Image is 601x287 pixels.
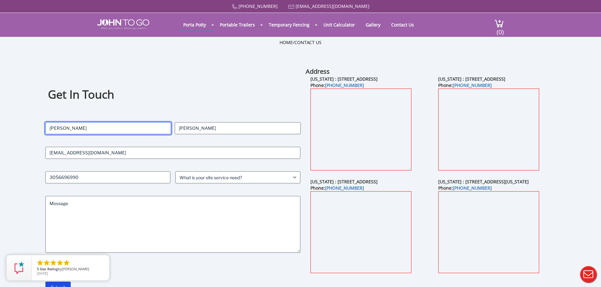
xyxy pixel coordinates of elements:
a: Temporary Fencing [264,19,314,31]
li:  [56,259,64,267]
b: Phone: [310,185,364,191]
input: Last Name [175,122,300,134]
a: Contact Us [386,19,419,31]
label: CAPTCHA [45,265,301,272]
h1: Get In Touch [48,87,298,102]
img: cart a [494,19,504,28]
li:  [50,259,57,267]
a: Contact Us [294,39,321,45]
span: [PERSON_NAME] [62,267,89,271]
a: [PHONE_NUMBER] [239,3,278,9]
b: [US_STATE] : [STREET_ADDRESS] [310,76,378,82]
span: by [37,267,104,272]
li:  [43,259,50,267]
a: [PHONE_NUMBER] [453,82,492,88]
ul: / [280,39,321,46]
img: Call [232,4,237,9]
a: [PHONE_NUMBER] [453,185,492,191]
b: Phone: [310,82,364,88]
a: Unit Calculator [319,19,360,31]
b: Phone: [438,82,492,88]
img: JOHN to go [97,19,149,29]
b: [US_STATE] : [STREET_ADDRESS] [438,76,505,82]
input: Email [45,147,301,159]
img: Review Rating [13,261,26,274]
span: (0) [496,23,504,36]
input: First Name [45,122,171,134]
span: [DATE] [37,271,48,276]
span: 5 [37,267,39,271]
img: Mail [288,5,294,9]
a: [PHONE_NUMBER] [325,185,364,191]
li:  [36,259,44,267]
a: Porta Potty [179,19,211,31]
b: [US_STATE] : [STREET_ADDRESS] [310,179,378,185]
b: Address [306,67,330,76]
button: Live Chat [576,262,601,287]
b: Phone: [438,185,492,191]
li:  [63,259,70,267]
a: [EMAIL_ADDRESS][DOMAIN_NAME] [296,3,369,9]
a: Home [280,39,293,45]
a: Portable Trailers [215,19,260,31]
a: [PHONE_NUMBER] [325,82,364,88]
span: Star Rating [40,267,58,271]
b: [US_STATE] : [STREET_ADDRESS][US_STATE] [438,179,529,185]
a: Gallery [361,19,385,31]
input: Phone [45,171,170,183]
